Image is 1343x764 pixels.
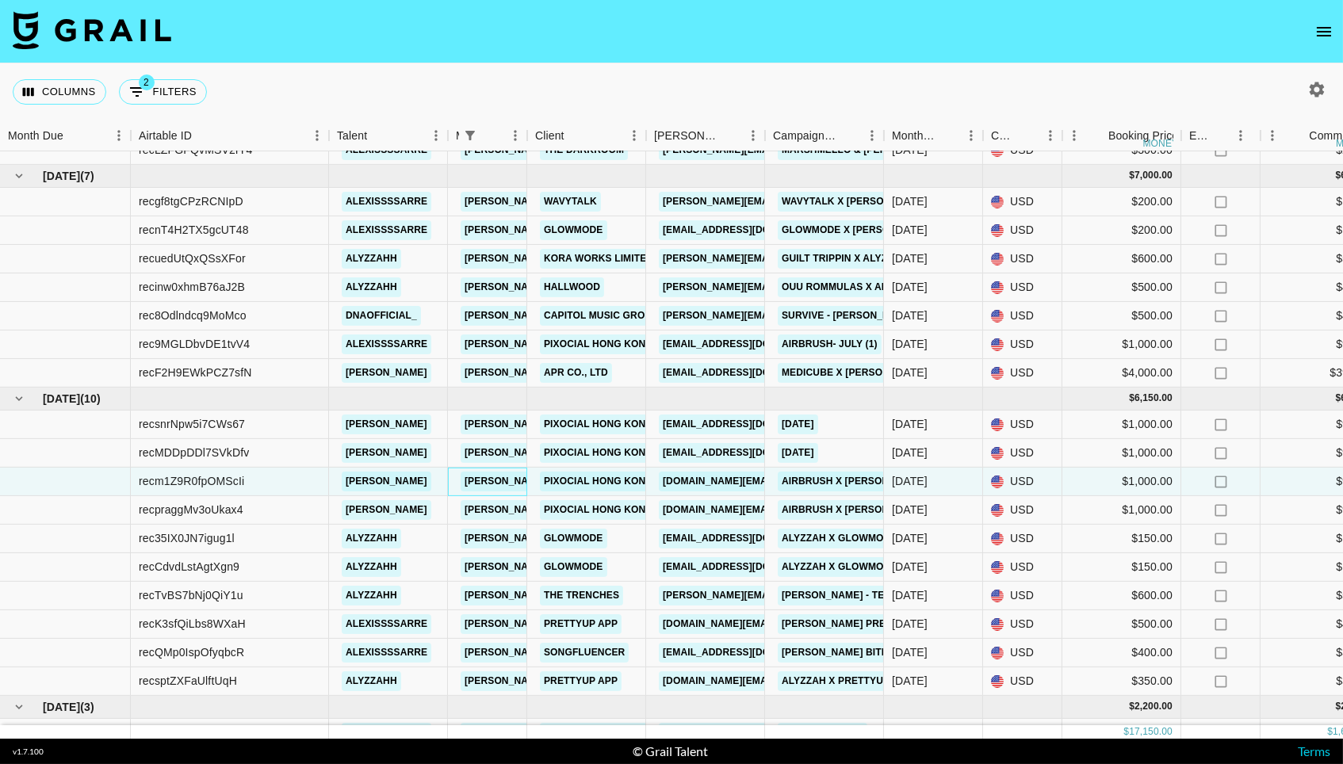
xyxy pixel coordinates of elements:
[540,557,607,577] a: GLOWMODE
[659,443,836,463] a: [EMAIL_ADDRESS][DOMAIN_NAME]
[342,557,401,577] a: alyzzahh
[342,586,401,605] a: alyzzahh
[983,525,1062,553] div: USD
[139,587,243,603] div: recTvBS7bNj0QiY1u
[778,643,963,663] a: [PERSON_NAME] bitin list phase 2
[80,699,94,715] span: ( 3 )
[1129,700,1134,713] div: $
[461,500,719,520] a: [PERSON_NAME][EMAIL_ADDRESS][DOMAIN_NAME]
[892,336,928,352] div: Jul '25
[461,529,719,548] a: [PERSON_NAME][EMAIL_ADDRESS][DOMAIN_NAME]
[983,468,1062,496] div: USD
[892,193,928,209] div: Jul '25
[659,334,836,354] a: [EMAIL_ADDRESS][DOMAIN_NAME]
[892,673,928,689] div: Aug '25
[892,222,928,238] div: Jul '25
[654,120,719,151] div: [PERSON_NAME]
[43,168,80,184] span: [DATE]
[719,124,741,147] button: Sort
[1062,525,1181,553] div: $150.00
[461,671,719,691] a: [PERSON_NAME][EMAIL_ADDRESS][DOMAIN_NAME]
[1129,169,1134,182] div: $
[139,644,244,660] div: recQMp0IspOfyqbcR
[884,120,983,151] div: Month Due
[1062,302,1181,330] div: $500.00
[892,644,928,660] div: Aug '25
[983,582,1062,610] div: USD
[1261,124,1284,147] button: Menu
[342,249,401,269] a: alyzzahh
[983,719,1062,747] div: USD
[342,414,431,434] a: [PERSON_NAME]
[1287,124,1309,147] button: Sort
[329,120,448,151] div: Talent
[659,363,836,383] a: [EMAIL_ADDRESS][DOMAIN_NAME]
[8,165,30,187] button: hide children
[1129,392,1134,405] div: $
[1134,392,1173,405] div: 6,150.00
[342,723,431,743] a: alexissssarre
[892,473,928,489] div: Aug '25
[1062,496,1181,525] div: $1,000.00
[448,120,527,151] div: Manager
[139,616,246,632] div: recK3sfQiLbs8WXaH
[456,120,459,151] div: Manager
[43,699,80,715] span: [DATE]
[540,363,612,383] a: APR Co., Ltd
[892,279,928,295] div: Jul '25
[540,586,623,605] a: The Trenches
[139,74,155,90] span: 2
[139,502,243,518] div: recpraggMv3oUkax4
[983,302,1062,330] div: USD
[1086,124,1108,147] button: Sort
[983,245,1062,273] div: USD
[1327,724,1333,738] div: $
[305,124,329,147] button: Menu
[540,414,698,434] a: Pixocial Hong Kong Limited
[1062,667,1181,696] div: $350.00
[337,120,367,151] div: Talent
[461,192,719,212] a: [PERSON_NAME][EMAIL_ADDRESS][DOMAIN_NAME]
[1108,120,1178,151] div: Booking Price
[367,124,389,147] button: Sort
[983,639,1062,667] div: USD
[8,696,30,718] button: hide children
[342,529,401,548] a: alyzzahh
[892,365,928,380] div: Jul '25
[461,277,719,297] a: [PERSON_NAME][EMAIL_ADDRESS][DOMAIN_NAME]
[1336,392,1341,405] div: $
[139,473,244,489] div: recm1Z9R0fpOMScIi
[80,168,94,184] span: ( 7 )
[1336,169,1341,182] div: $
[139,120,192,151] div: Airtable ID
[633,743,709,759] div: © Grail Talent
[983,496,1062,525] div: USD
[540,643,629,663] a: Songfluencer
[778,472,965,491] a: Airbrush X [PERSON_NAME] [DATE]
[342,472,431,491] a: [PERSON_NAME]
[1336,700,1341,713] div: $
[659,529,836,548] a: [EMAIL_ADDRESS][DOMAIN_NAME]
[564,124,587,147] button: Sort
[659,472,916,491] a: [DOMAIN_NAME][EMAIL_ADDRESS][DOMAIN_NAME]
[778,500,965,520] a: Airbrush X [PERSON_NAME] [DATE]
[342,220,431,240] a: alexissssarre
[540,500,698,520] a: Pixocial Hong Kong Limited
[1308,16,1340,48] button: open drawer
[424,124,448,147] button: Menu
[778,443,818,463] a: [DATE]
[1016,124,1039,147] button: Sort
[535,120,564,151] div: Client
[659,643,836,663] a: [EMAIL_ADDRESS][DOMAIN_NAME]
[342,277,401,297] a: alyzzahh
[778,192,932,212] a: WavyTalk X [PERSON_NAME]
[659,500,916,520] a: [DOMAIN_NAME][EMAIL_ADDRESS][DOMAIN_NAME]
[139,530,235,546] div: rec35IX0JN7igug1l
[13,747,44,757] div: v 1.7.100
[659,671,916,691] a: [DOMAIN_NAME][EMAIL_ADDRESS][DOMAIN_NAME]
[778,363,931,383] a: Medicube X [PERSON_NAME]
[461,363,719,383] a: [PERSON_NAME][EMAIL_ADDRESS][DOMAIN_NAME]
[892,416,928,432] div: Aug '25
[139,416,245,432] div: recsnrNpw5i7CWs67
[1062,411,1181,439] div: $1,000.00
